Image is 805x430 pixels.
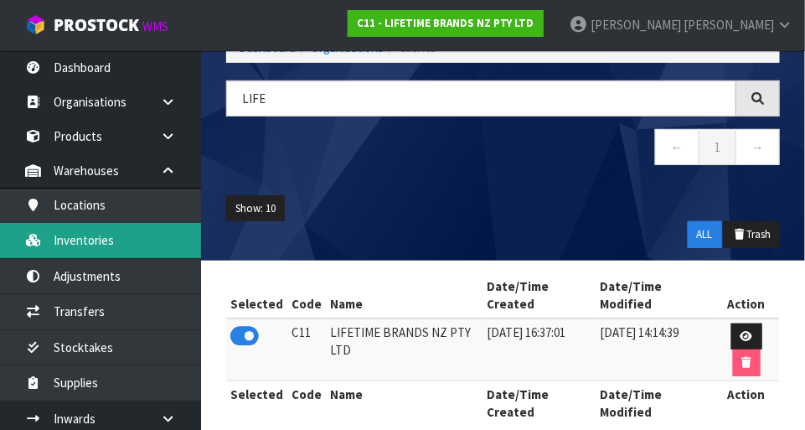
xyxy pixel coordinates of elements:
span: Clients [399,39,436,55]
nav: Page navigation [226,129,780,170]
th: Date/Time Modified [596,273,714,319]
img: cube-alt.png [25,14,46,35]
td: C11 [287,319,326,381]
button: Show: 10 [226,195,285,222]
th: Name [326,273,482,319]
th: Action [714,381,780,425]
th: Action [714,273,780,319]
a: C11 - LIFETIME BRANDS NZ PTY LTD [348,10,544,37]
button: Trash [724,221,780,248]
th: Date/Time Created [482,381,596,425]
span: [PERSON_NAME] [684,17,774,33]
th: Selected [226,381,287,425]
strong: C11 - LIFETIME BRANDS NZ PTY LTD [357,16,534,30]
th: Code [287,273,326,319]
th: Name [326,381,482,425]
th: Selected [226,273,287,319]
small: WMS [142,18,168,34]
a: Dashboard [239,39,296,55]
span: ProStock [54,14,139,36]
button: ALL [688,221,722,248]
th: Date/Time Modified [596,381,714,425]
a: Organisations [311,39,384,55]
span: [PERSON_NAME] [591,17,681,33]
input: Search organisations [226,80,736,117]
a: → [735,129,780,165]
a: 1 [699,129,736,165]
td: LIFETIME BRANDS NZ PTY LTD [326,319,482,381]
td: [DATE] 14:14:39 [596,319,714,381]
a: ← [655,129,699,165]
td: [DATE] 16:37:01 [482,319,596,381]
th: Date/Time Created [482,273,596,319]
th: Code [287,381,326,425]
